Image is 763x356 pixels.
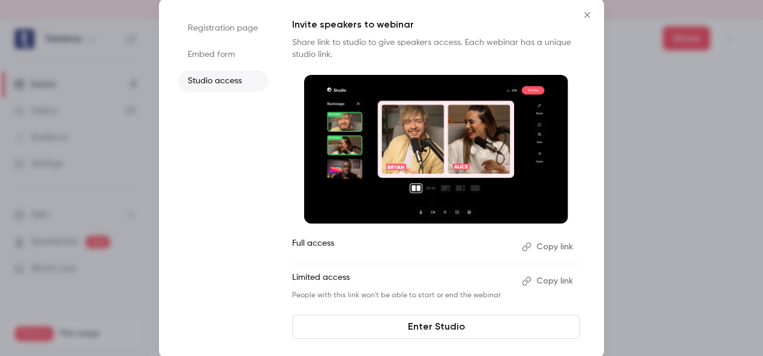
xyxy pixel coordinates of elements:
[517,237,580,257] button: Copy link
[292,237,512,257] p: Full access
[292,291,512,300] p: People with this link won't be able to start or end the webinar
[178,70,268,92] li: Studio access
[575,3,599,27] button: Close
[292,271,512,291] p: Limited access
[178,44,268,65] li: Embed form
[517,271,580,291] button: Copy link
[292,17,580,32] p: Invite speakers to webinar
[304,75,568,224] img: Invite speakers to webinar
[178,17,268,39] li: Registration page
[292,37,580,61] p: Share link to studio to give speakers access. Each webinar has a unique studio link.
[292,315,580,339] a: Enter Studio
